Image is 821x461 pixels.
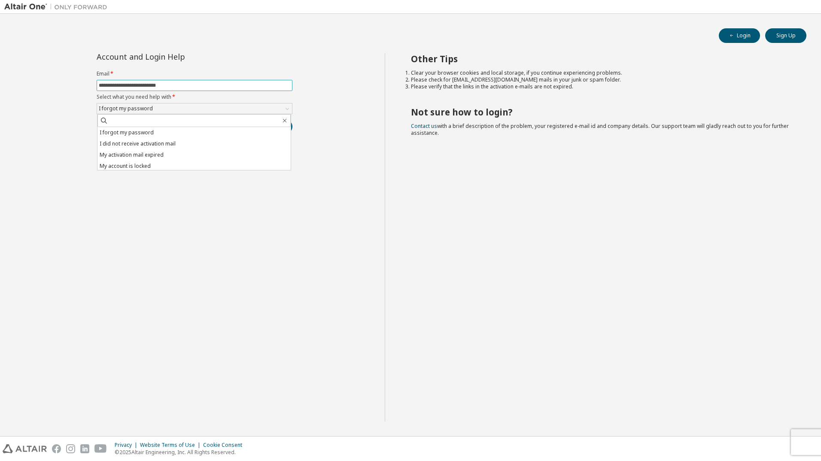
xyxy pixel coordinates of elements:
[97,53,253,60] div: Account and Login Help
[411,53,791,64] h2: Other Tips
[411,106,791,118] h2: Not sure how to login?
[411,83,791,90] li: Please verify that the links in the activation e-mails are not expired.
[94,444,107,453] img: youtube.svg
[97,127,291,138] li: I forgot my password
[97,104,154,113] div: I forgot my password
[411,122,437,130] a: Contact us
[115,442,140,449] div: Privacy
[411,76,791,83] li: Please check for [EMAIL_ADDRESS][DOMAIN_NAME] mails in your junk or spam folder.
[97,103,292,114] div: I forgot my password
[719,28,760,43] button: Login
[203,442,247,449] div: Cookie Consent
[97,94,292,100] label: Select what you need help with
[3,444,47,453] img: altair_logo.svg
[66,444,75,453] img: instagram.svg
[411,122,789,136] span: with a brief description of the problem, your registered e-mail id and company details. Our suppo...
[140,442,203,449] div: Website Terms of Use
[80,444,89,453] img: linkedin.svg
[4,3,112,11] img: Altair One
[411,70,791,76] li: Clear your browser cookies and local storage, if you continue experiencing problems.
[765,28,806,43] button: Sign Up
[97,70,292,77] label: Email
[52,444,61,453] img: facebook.svg
[115,449,247,456] p: © 2025 Altair Engineering, Inc. All Rights Reserved.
